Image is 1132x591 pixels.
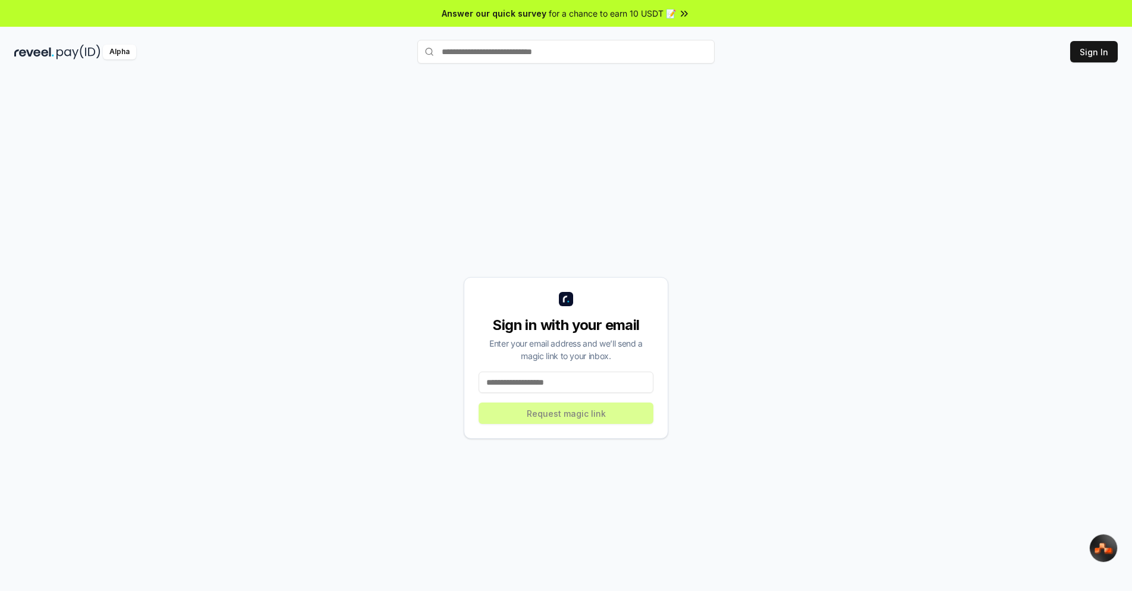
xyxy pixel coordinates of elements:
[559,292,573,306] img: logo_small
[103,45,136,59] div: Alpha
[1070,41,1118,62] button: Sign In
[1094,542,1114,555] img: svg+xml,%3Csvg%20xmlns%3D%22http%3A%2F%2Fwww.w3.org%2F2000%2Fsvg%22%20width%3D%2233%22%20height%3...
[549,7,676,20] span: for a chance to earn 10 USDT 📝
[14,45,54,59] img: reveel_dark
[479,337,653,362] div: Enter your email address and we’ll send a magic link to your inbox.
[479,316,653,335] div: Sign in with your email
[56,45,100,59] img: pay_id
[442,7,546,20] span: Answer our quick survey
